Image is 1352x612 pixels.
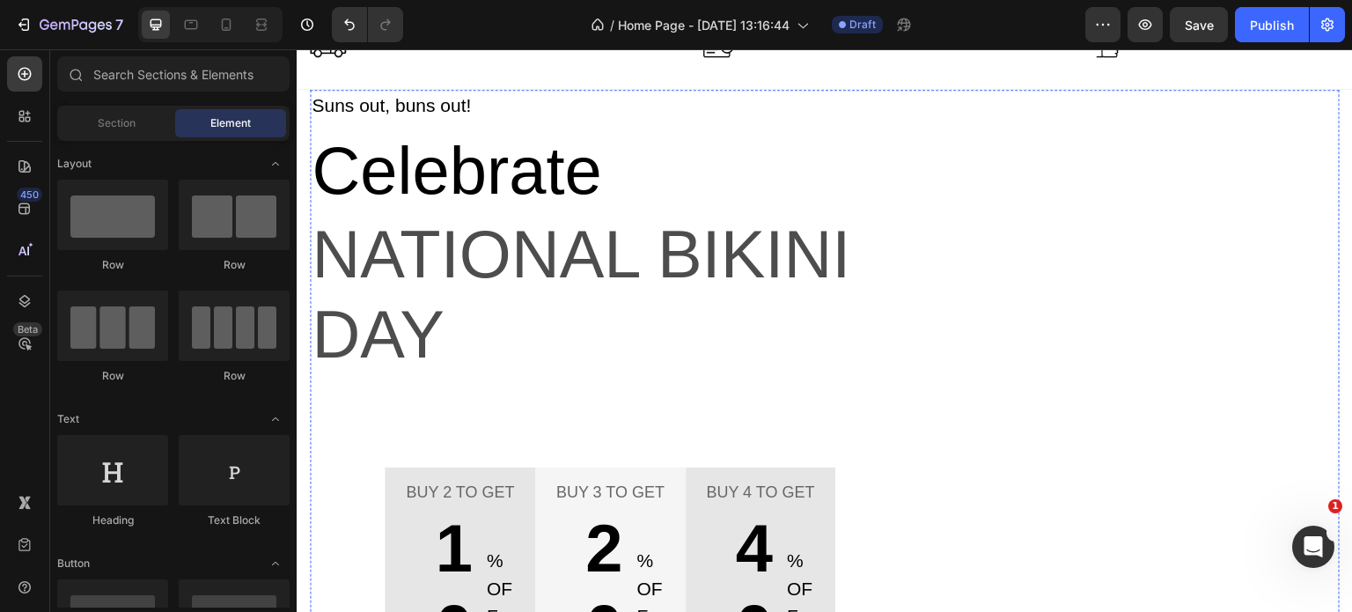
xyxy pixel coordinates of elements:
[1292,526,1334,568] iframe: Intercom live chat
[1170,7,1228,42] button: Save
[849,17,876,33] span: Draft
[261,549,290,578] span: Toggle open
[1328,499,1342,513] span: 1
[13,322,42,336] div: Beta
[98,115,136,131] span: Section
[17,188,42,202] div: 450
[57,156,92,172] span: Layout
[57,368,168,384] div: Row
[179,368,290,384] div: Row
[402,431,526,455] p: Buy 4 to get
[332,7,403,42] div: Undo/Redo
[261,405,290,433] span: Toggle open
[297,49,1352,612] iframe: Design area
[610,16,614,34] span: /
[1185,18,1214,33] span: Save
[210,115,251,131] span: Element
[190,498,225,581] p: % OFF
[179,257,290,273] div: Row
[57,257,168,273] div: Row
[1250,16,1294,34] div: Publish
[261,150,290,178] span: Toggle open
[340,498,375,581] p: % OFF
[57,56,290,92] input: Search Sections & Elements
[618,16,790,34] span: Home Page - [DATE] 13:16:44
[57,512,168,528] div: Heading
[115,14,123,35] p: 7
[57,411,79,427] span: Text
[7,7,131,42] button: 7
[252,431,376,455] p: Buy 3 to get
[57,556,90,571] span: Button
[1235,7,1309,42] button: Publish
[179,512,290,528] div: Text Block
[490,498,525,581] p: % OFF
